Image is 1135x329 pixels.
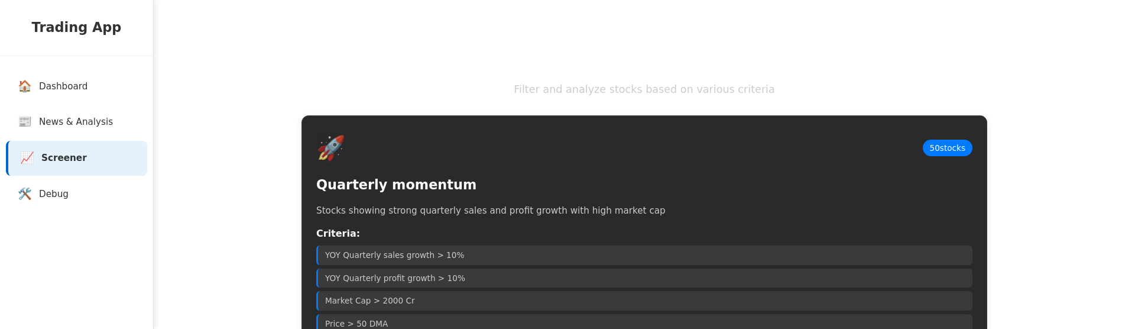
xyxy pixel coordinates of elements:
[6,177,147,212] a: 🛠️Debug
[316,175,972,195] h3: Quarterly momentum
[316,204,972,218] p: Stocks showing strong quarterly sales and profit growth with high market cap
[6,105,147,140] a: 📰News & Analysis
[12,18,141,38] h2: Trading App
[301,82,987,97] p: Filter and analyze stocks based on various criteria
[39,115,113,129] span: News & Analysis
[6,69,147,104] a: 🏠Dashboard
[39,80,87,93] span: Dashboard
[923,140,972,156] div: 50 stocks
[41,151,87,165] span: Screener
[18,114,32,131] span: 📰
[316,269,972,288] li: YOY Quarterly profit growth > 10%
[6,141,147,176] a: 📈Screener
[316,227,972,241] h4: Criteria:
[316,246,972,265] li: YOY Quarterly sales growth > 10%
[316,130,346,166] div: 🚀
[20,150,34,167] span: 📈
[18,186,32,203] span: 🛠️
[316,291,972,310] li: Market Cap > 2000 Cr
[18,78,32,95] span: 🏠
[39,188,69,201] span: Debug
[301,46,987,72] h1: Stock Screener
